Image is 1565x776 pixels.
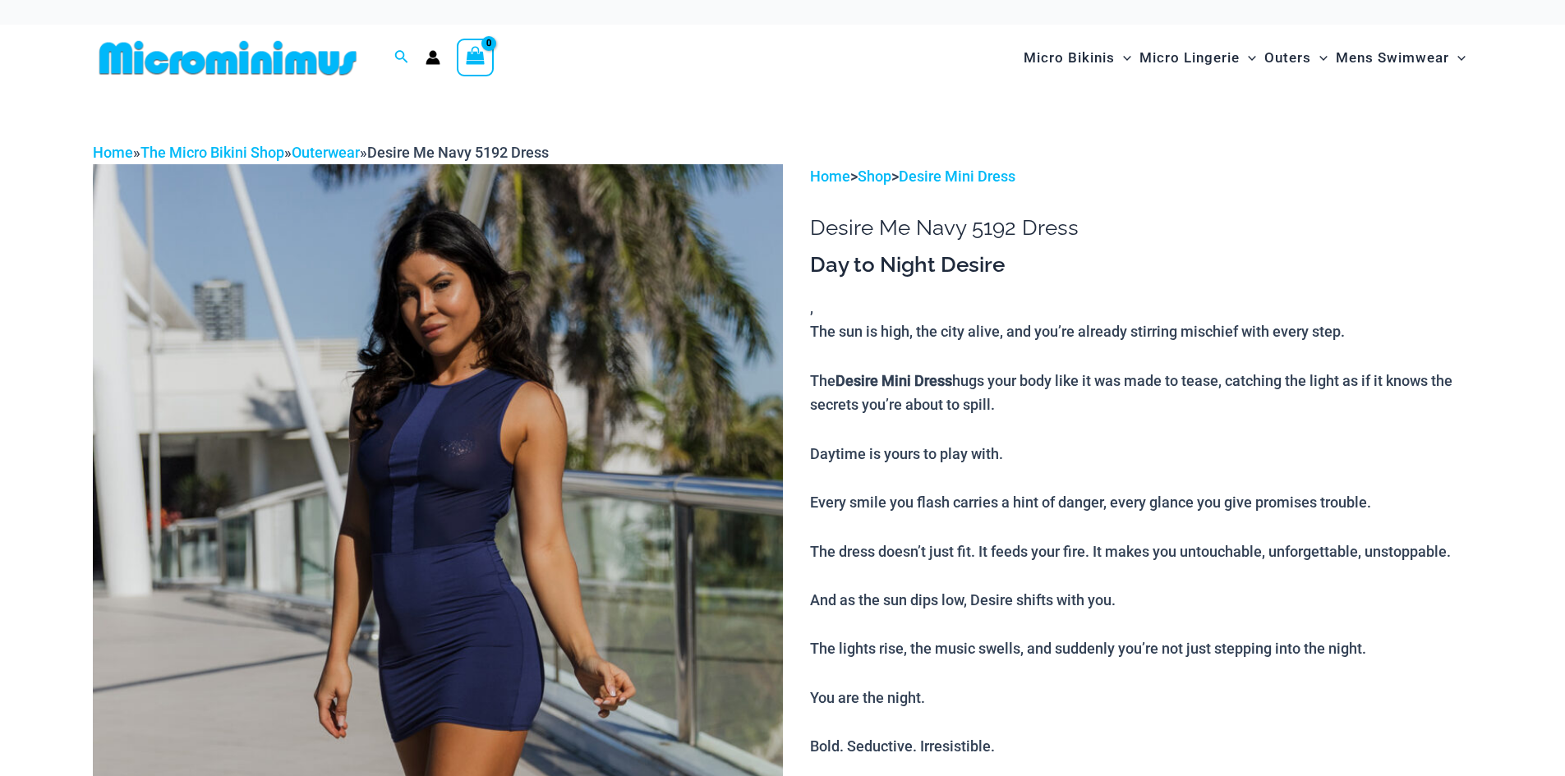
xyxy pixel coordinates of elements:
a: OutersMenu ToggleMenu Toggle [1260,33,1332,83]
a: Outerwear [292,144,360,161]
h3: Day to Night Desire [810,251,1472,279]
a: Home [93,144,133,161]
h1: Desire Me Navy 5192 Dress [810,215,1472,241]
p: > > [810,164,1472,189]
img: MM SHOP LOGO FLAT [93,39,363,76]
nav: Site Navigation [1017,30,1473,85]
span: Mens Swimwear [1336,37,1449,79]
a: Search icon link [394,48,409,68]
a: Shop [858,168,891,185]
span: Outers [1264,37,1311,79]
a: Home [810,168,850,185]
span: Menu Toggle [1449,37,1466,79]
a: View Shopping Cart, empty [457,39,495,76]
a: Micro BikinisMenu ToggleMenu Toggle [1020,33,1135,83]
span: Menu Toggle [1311,37,1328,79]
span: » » » [93,144,549,161]
span: Micro Bikinis [1024,37,1115,79]
a: Micro LingerieMenu ToggleMenu Toggle [1135,33,1260,83]
a: Mens SwimwearMenu ToggleMenu Toggle [1332,33,1470,83]
span: Micro Lingerie [1139,37,1240,79]
b: Desire Mini Dress [835,372,952,389]
a: Account icon link [426,50,440,65]
span: Menu Toggle [1240,37,1256,79]
a: Desire Mini Dress [899,168,1015,185]
span: Menu Toggle [1115,37,1131,79]
span: Desire Me Navy 5192 Dress [367,144,549,161]
a: The Micro Bikini Shop [140,144,284,161]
